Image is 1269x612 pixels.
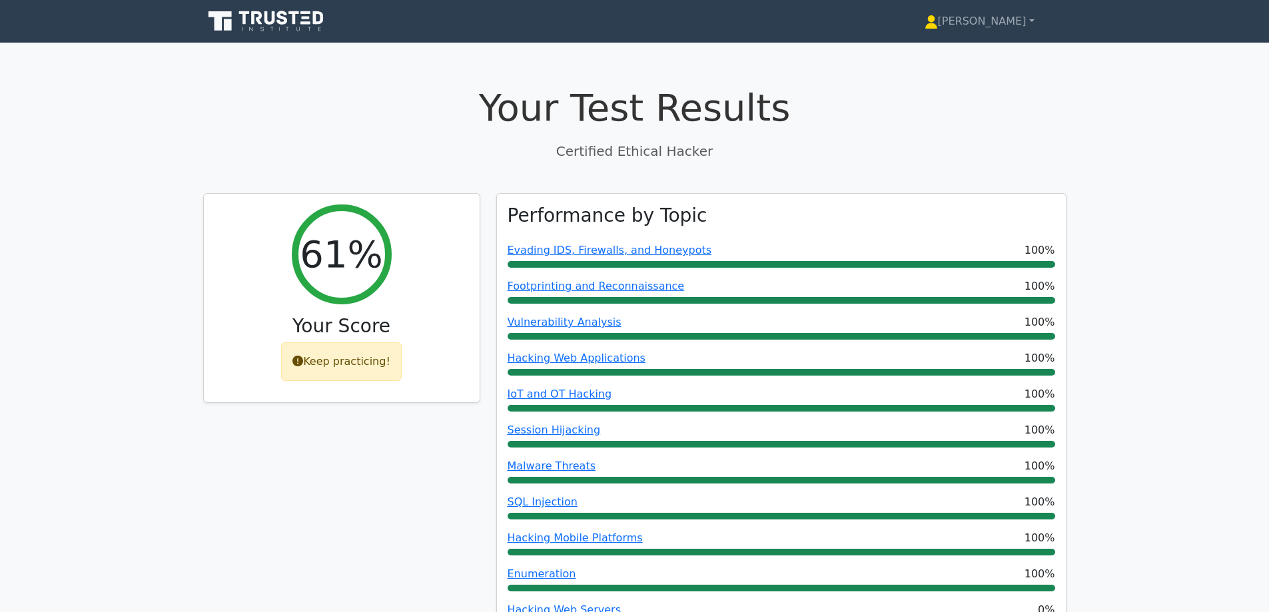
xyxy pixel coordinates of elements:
span: 100% [1025,422,1055,438]
h3: Performance by Topic [508,204,707,227]
a: IoT and OT Hacking [508,388,612,400]
h2: 61% [300,232,382,276]
span: 100% [1025,530,1055,546]
span: 100% [1025,458,1055,474]
a: Hacking Web Applications [508,352,645,364]
a: Enumeration [508,567,576,580]
h3: Your Score [214,315,469,338]
p: Certified Ethical Hacker [203,141,1066,161]
span: 100% [1025,566,1055,582]
span: 100% [1025,350,1055,366]
span: 100% [1025,494,1055,510]
a: Vulnerability Analysis [508,316,622,328]
span: 100% [1025,314,1055,330]
h1: Your Test Results [203,85,1066,130]
a: [PERSON_NAME] [893,8,1066,35]
span: 100% [1025,278,1055,294]
span: 100% [1025,386,1055,402]
a: SQL Injection [508,495,578,508]
a: Footprinting and Reconnaissance [508,280,685,292]
a: Hacking Mobile Platforms [508,531,643,544]
div: Keep practicing! [281,342,402,381]
span: 100% [1025,242,1055,258]
a: Session Hijacking [508,424,601,436]
a: Malware Threats [508,459,596,472]
a: Evading IDS, Firewalls, and Honeypots [508,244,712,256]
